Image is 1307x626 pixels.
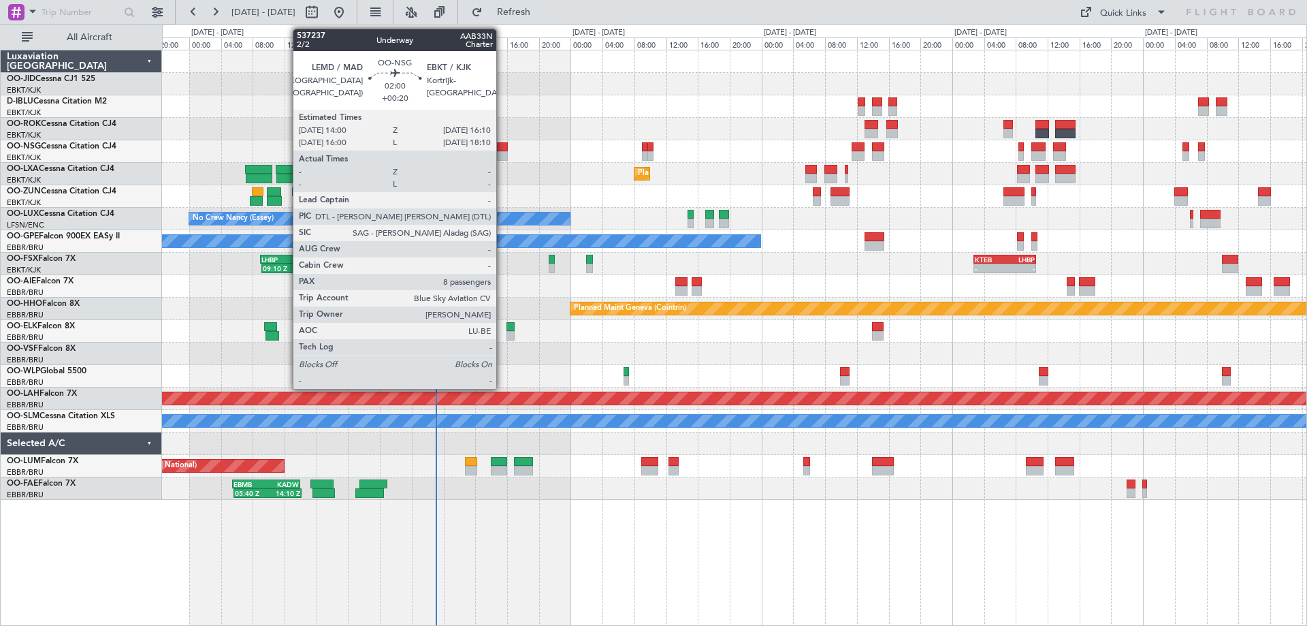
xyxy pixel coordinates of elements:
[952,37,984,50] div: 00:00
[1270,37,1302,50] div: 16:00
[7,153,41,163] a: EBKT/KJK
[570,37,602,50] div: 00:00
[1073,1,1174,23] button: Quick Links
[233,480,266,488] div: EBMB
[7,120,41,128] span: OO-ROK
[253,37,285,50] div: 08:00
[263,264,300,272] div: 09:10 Z
[35,33,144,42] span: All Aircraft
[7,97,107,106] a: D-IBLUCessna Citation M2
[1005,264,1035,272] div: -
[539,37,571,50] div: 20:00
[7,300,80,308] a: OO-HHOFalcon 8X
[485,7,543,17] span: Refresh
[7,345,38,353] span: OO-VSF
[7,75,95,83] a: OO-JIDCessna CJ1 525
[984,37,1016,50] div: 04:00
[7,367,40,375] span: OO-WLP
[7,400,44,410] a: EBBR/BRU
[572,27,625,39] div: [DATE] - [DATE]
[7,108,41,118] a: EBKT/KJK
[825,37,857,50] div: 08:00
[1080,37,1112,50] div: 16:00
[7,412,39,420] span: OO-SLM
[1175,37,1207,50] div: 04:00
[7,142,41,151] span: OO-NSG
[7,130,41,140] a: EBKT/KJK
[1111,37,1143,50] div: 20:00
[698,37,730,50] div: 16:00
[7,457,78,465] a: OO-LUMFalcon 7X
[574,298,686,319] div: Planned Maint Geneva (Cointrin)
[7,390,77,398] a: OO-LAHFalcon 7X
[7,345,76,353] a: OO-VSFFalcon 8X
[7,175,41,185] a: EBKT/KJK
[299,264,336,272] div: 18:38 Z
[954,27,1007,39] div: [DATE] - [DATE]
[1143,37,1175,50] div: 00:00
[889,37,921,50] div: 16:00
[7,390,39,398] span: OO-LAH
[7,377,44,388] a: EBBR/BRU
[762,37,794,50] div: 00:00
[975,264,1005,272] div: -
[7,322,75,330] a: OO-ELKFalcon 8X
[231,6,295,18] span: [DATE] - [DATE]
[157,37,189,50] div: 20:00
[189,37,221,50] div: 00:00
[1016,37,1048,50] div: 08:00
[7,480,76,488] a: OO-FAEFalcon 7X
[7,490,44,500] a: EBBR/BRU
[221,37,253,50] div: 04:00
[7,287,44,298] a: EBBR/BRU
[15,27,148,48] button: All Aircraft
[7,232,39,240] span: OO-GPE
[380,37,412,50] div: 00:00
[7,75,35,83] span: OO-JID
[1005,255,1035,264] div: LHBP
[793,37,825,50] div: 04:00
[317,37,349,50] div: 16:00
[1100,7,1146,20] div: Quick Links
[7,412,115,420] a: OO-SLMCessna Citation XLS
[975,255,1005,264] div: KTEB
[7,232,120,240] a: OO-GPEFalcon 900EX EASy II
[193,208,274,229] div: No Crew Nancy (Essey)
[920,37,952,50] div: 20:00
[7,198,41,208] a: EBKT/KJK
[297,255,334,264] div: KISP
[285,37,317,50] div: 12:00
[7,277,74,285] a: OO-AIEFalcon 7X
[382,27,434,39] div: [DATE] - [DATE]
[7,265,41,275] a: EBKT/KJK
[7,97,33,106] span: D-IBLU
[730,37,762,50] div: 20:00
[261,255,297,264] div: LHBP
[7,242,44,253] a: EBBR/BRU
[7,322,37,330] span: OO-ELK
[7,367,86,375] a: OO-WLPGlobal 5500
[1238,37,1270,50] div: 12:00
[7,187,41,195] span: OO-ZUN
[7,85,41,95] a: EBKT/KJK
[348,37,380,50] div: 20:00
[7,457,41,465] span: OO-LUM
[7,120,116,128] a: OO-ROKCessna Citation CJ4
[7,300,42,308] span: OO-HHO
[1048,37,1080,50] div: 12:00
[235,489,268,497] div: 05:40 Z
[475,37,507,50] div: 12:00
[7,255,76,263] a: OO-FSXFalcon 7X
[7,187,116,195] a: OO-ZUNCessna Citation CJ4
[7,277,36,285] span: OO-AIE
[634,37,666,50] div: 08:00
[268,489,300,497] div: 14:10 Z
[266,480,299,488] div: KADW
[42,2,120,22] input: Trip Number
[7,142,116,151] a: OO-NSGCessna Citation CJ4
[764,27,816,39] div: [DATE] - [DATE]
[7,355,44,365] a: EBBR/BRU
[7,210,114,218] a: OO-LUXCessna Citation CJ4
[7,165,114,173] a: OO-LXACessna Citation CJ4
[7,210,39,218] span: OO-LUX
